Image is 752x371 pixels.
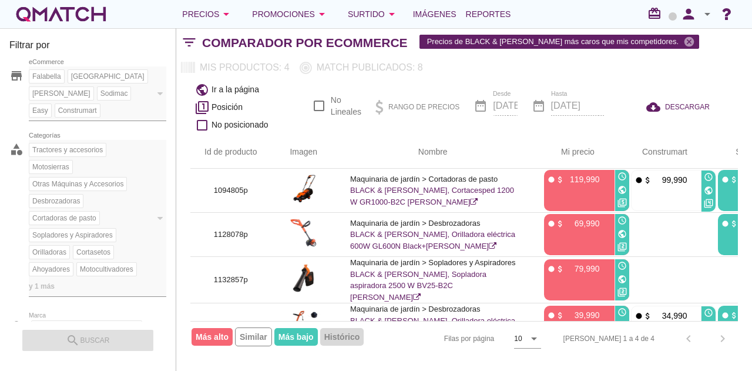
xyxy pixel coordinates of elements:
i: attach_money [556,265,565,273]
div: Precios [182,7,233,21]
i: attach_money [643,176,652,185]
a: Reportes [461,2,516,26]
p: 99,990 [652,174,687,186]
i: arrow_drop_down [527,332,541,346]
label: No Lineales [331,94,361,118]
h2: Comparador por eCommerce [202,34,408,52]
i: cancel [683,36,695,48]
span: [GEOGRAPHIC_DATA] [68,71,147,82]
i: filter_5 [617,198,627,208]
span: Sopladores y Aspiradores [29,230,116,240]
span: Otras Máquinas y Accesorios [29,179,126,189]
span: Sodimac [98,88,131,99]
p: Maquinaria de jardín > Sopladores y Aspiradores [350,257,515,269]
i: access_time [617,308,627,317]
i: fiber_manual_record [547,175,556,184]
div: Filas por página [327,322,541,356]
a: BLACK & [PERSON_NAME], Orilladora eléctrica 350W 23 cm GL350 Black+[PERSON_NAME]. [350,316,515,348]
span: Histórico [320,328,364,346]
span: Similar [235,327,272,346]
p: 39,990 [565,309,600,321]
span: Motocultivadores [77,264,136,275]
p: 79,990 [565,263,600,275]
th: Construmart: Not sorted. Activate to sort ascending. [617,136,704,169]
i: public [704,186,713,195]
i: category [9,142,23,156]
p: Maquinaria de jardín > Desbrozadoras [350,303,515,315]
i: attach_money [643,312,652,320]
i: store [9,69,23,83]
th: Id de producto: Not sorted. [190,136,271,169]
span: Precios de BLACK & [PERSON_NAME] más caros que mis competidores. [420,32,699,51]
i: fiber_manual_record [634,176,643,185]
button: DESCARGAR [637,96,719,118]
span: Imágenes [413,7,456,21]
p: 1132857p [204,274,257,286]
a: BLACK & [PERSON_NAME], Sopladora aspiradora 2500 W BV25-B2C [PERSON_NAME] [350,270,486,302]
i: filter_2 [617,288,627,297]
i: filter_1 [195,101,209,115]
i: cloud_download [646,100,665,114]
i: filter_list [176,42,202,43]
span: Cortasetos [73,247,113,258]
span: No posicionado [211,119,268,131]
i: person [677,6,700,22]
span: Reportes [466,7,511,21]
button: Promociones [243,2,338,26]
p: 1312826p [204,320,257,332]
i: public [195,83,209,97]
span: Construmart [55,105,100,116]
i: redeem [647,6,666,21]
i: fiber_manual_record [721,311,730,320]
i: public [617,229,627,239]
span: Motosierras [29,162,72,172]
a: BLACK & [PERSON_NAME], Cortacesped 1200 W GR1000-B2C [PERSON_NAME] [350,186,514,206]
span: y 1 más [29,280,55,292]
a: Imágenes [408,2,461,26]
i: fiber_manual_record [634,312,643,320]
i: arrow_drop_down [385,7,399,21]
i: public [617,275,627,284]
img: 1312826p_15.jpg [286,310,323,339]
div: 10 [514,333,522,344]
span: Orilladoras [29,247,69,258]
i: access_time [617,216,627,225]
span: Más bajo [274,328,318,346]
p: 119,990 [565,173,600,185]
p: Maquinaria de jardín > Cortadoras de pasto [350,173,515,185]
th: Mi precio: Not sorted. Activate to sort ascending. [530,136,617,169]
span: Posición [211,101,243,113]
a: white-qmatch-logo [14,2,108,26]
p: 1128078p [204,229,257,240]
i: fiber_manual_record [547,219,556,228]
span: Tractores y accesorios [29,145,106,155]
span: Cortadoras de pasto [29,213,99,223]
span: Falabella [29,71,64,82]
img: 1094805p_15.jpg [286,174,323,203]
i: check_box_outline_blank [195,118,209,132]
i: arrow_drop_down [219,7,233,21]
i: access_time [704,172,713,182]
span: [PERSON_NAME] [29,88,93,99]
span: Easy [29,105,51,116]
i: fiber_manual_record [721,175,730,184]
img: 1128078p_15.jpg [286,218,323,248]
i: fiber_manual_record [721,219,730,228]
i: public [617,185,627,195]
i: access_time [617,261,627,270]
i: filter_2 [617,242,627,252]
i: attach_money [730,175,738,184]
th: Imagen: Not sorted. [271,136,337,169]
p: 69,990 [565,218,600,229]
span: Desbrozadoras [29,196,83,206]
a: BLACK & [PERSON_NAME], Orilladora eléctrica 600W GL600N Black+[PERSON_NAME] [350,230,515,250]
i: filter_4 [704,199,713,208]
p: 34,990 [652,310,687,322]
i: fiber_manual_record [547,265,556,273]
div: [PERSON_NAME] 1 a 4 de 4 [563,333,654,344]
img: 1132857p_15.jpg [286,263,323,293]
div: Surtido [348,7,399,21]
button: Surtido [338,2,408,26]
i: arrow_drop_down [315,7,329,21]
